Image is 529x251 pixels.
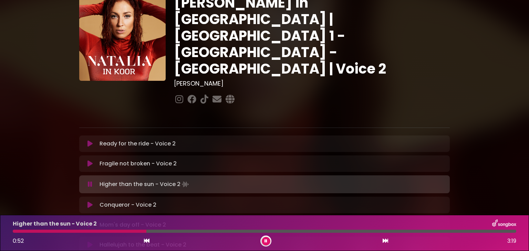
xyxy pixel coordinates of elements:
img: waveform4.gif [180,179,190,189]
p: Higher than the sun - Voice 2 [13,220,97,228]
p: Fragile not broken - Voice 2 [100,160,177,168]
h3: [PERSON_NAME] [174,80,450,87]
img: songbox-logo-white.png [492,219,516,228]
span: 3:19 [507,237,516,245]
span: 0:52 [13,237,24,245]
p: Ready for the ride - Voice 2 [100,140,176,148]
p: Conqueror - Voice 2 [100,201,156,209]
p: Higher than the sun - Voice 2 [100,179,190,189]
